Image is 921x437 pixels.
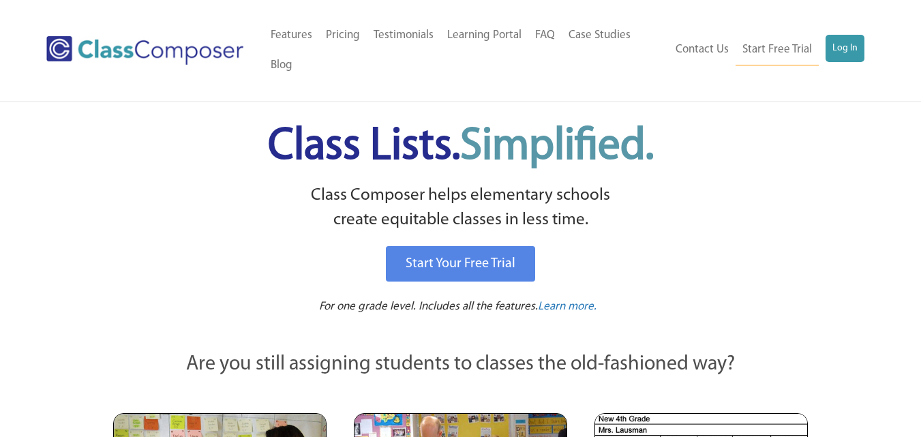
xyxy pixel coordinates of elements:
span: Simplified. [460,125,654,169]
a: Start Free Trial [736,35,819,65]
a: FAQ [528,20,562,50]
nav: Header Menu [667,35,864,65]
img: Class Composer [46,36,243,65]
a: Case Studies [562,20,637,50]
a: Pricing [319,20,367,50]
p: Are you still assigning students to classes the old-fashioned way? [113,350,809,380]
a: Learn more. [538,299,597,316]
a: Blog [264,50,299,80]
span: Learn more. [538,301,597,312]
p: Class Composer helps elementary schools create equitable classes in less time. [111,183,811,233]
span: Start Your Free Trial [406,257,515,271]
a: Contact Us [669,35,736,65]
a: Learning Portal [440,20,528,50]
span: Class Lists. [268,125,654,169]
a: Features [264,20,319,50]
nav: Header Menu [264,20,668,80]
span: For one grade level. Includes all the features. [319,301,538,312]
a: Testimonials [367,20,440,50]
a: Log In [826,35,864,62]
a: Start Your Free Trial [386,246,535,282]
